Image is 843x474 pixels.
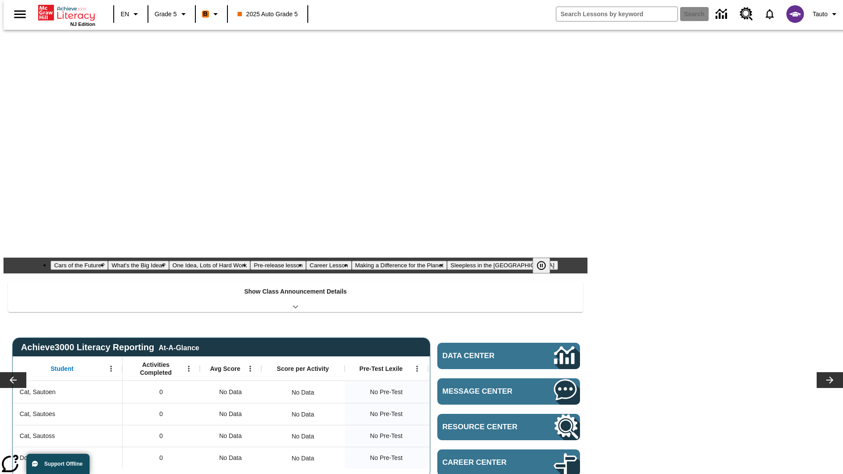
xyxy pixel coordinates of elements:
div: 0, Cat, Sautoss [122,425,200,447]
button: Open Menu [182,362,195,375]
button: Slide 7 Sleepless in the Animal Kingdom [447,261,558,270]
div: No Data, Donotlogin, Sautoen [287,449,318,467]
span: 0 [159,453,163,463]
span: No Pre-Test, Cat, Sautoes [370,409,403,419]
a: Resource Center, Will open in new tab [735,2,758,26]
span: NJ Edition [70,22,95,27]
span: EN [121,10,129,19]
p: Show Class Announcement Details [244,287,347,296]
div: 0, Cat, Sautoen [122,381,200,403]
button: Open Menu [104,362,118,375]
a: Home [38,4,95,22]
button: Pause [533,258,550,273]
button: Grade: Grade 5, Select a grade [151,6,192,22]
span: Cat, Sautoen [20,388,56,397]
div: 0, Cat, Sautoes [122,403,200,425]
div: No Data, Cat, Sautoes [287,406,318,423]
a: Notifications [758,3,781,25]
span: Resource Center [443,423,528,431]
span: Pre-Test Lexile [360,365,403,373]
span: Career Center [443,458,528,467]
span: Message Center [443,387,528,396]
span: Avg Score [210,365,240,373]
button: Boost Class color is orange. Change class color [198,6,224,22]
span: Cat, Sautoes [20,409,55,419]
span: No Data [215,405,246,423]
button: Language: EN, Select a language [117,6,145,22]
span: Cat, Sautoss [20,431,55,441]
div: No Data, Cat, Sautoss [200,425,261,447]
button: Open Menu [411,362,424,375]
span: No Pre-Test, Cat, Sautoen [370,388,403,397]
a: Data Center [437,343,580,369]
span: No Pre-Test, Donotlogin, Sautoen [370,453,403,463]
a: Data Center [710,2,735,26]
div: 0, Donotlogin, Sautoen [122,447,200,469]
div: Home [38,3,95,27]
span: 0 [159,431,163,441]
span: B [203,8,208,19]
span: Data Center [443,352,525,360]
span: No Data [215,383,246,401]
button: Profile/Settings [809,6,843,22]
div: No Data, Cat, Sautoen [287,384,318,401]
span: Grade 5 [155,10,177,19]
span: No Data [215,449,246,467]
span: Achieve3000 Literacy Reporting [21,342,199,352]
div: No Data, Donotlogin, Sautoen [200,447,261,469]
div: At-A-Glance [159,342,199,352]
button: Slide 6 Making a Difference for the Planet [352,261,447,270]
button: Slide 3 One Idea, Lots of Hard Work [169,261,250,270]
span: Student [50,365,73,373]
button: Open side menu [7,1,33,27]
button: Slide 1 Cars of the Future? [50,261,108,270]
button: Slide 5 Career Lesson [306,261,351,270]
div: Show Class Announcement Details [8,282,583,312]
a: Message Center [437,378,580,405]
button: Support Offline [26,454,90,474]
img: avatar image [786,5,804,23]
a: Resource Center, Will open in new tab [437,414,580,440]
div: Pause [533,258,559,273]
button: Slide 2 What's the Big Idea? [108,261,169,270]
span: No Data [215,427,246,445]
div: No Data, Cat, Sautoes [200,403,261,425]
div: No Data, Cat, Sautoss [287,427,318,445]
span: 0 [159,409,163,419]
span: No Pre-Test, Cat, Sautoss [370,431,403,441]
span: Support Offline [44,461,83,467]
button: Slide 4 Pre-release lesson [250,261,306,270]
button: Lesson carousel, Next [817,372,843,388]
span: 2025 Auto Grade 5 [238,10,298,19]
button: Select a new avatar [781,3,809,25]
span: Activities Completed [127,361,185,377]
span: Tauto [813,10,828,19]
span: Score per Activity [277,365,329,373]
div: No Data, Cat, Sautoen [200,381,261,403]
input: search field [556,7,677,21]
button: Open Menu [244,362,257,375]
span: 0 [159,388,163,397]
